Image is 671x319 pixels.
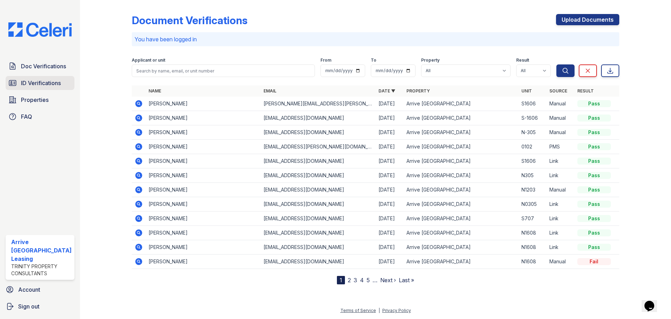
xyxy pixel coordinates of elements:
div: Fail [577,258,611,265]
a: 3 [354,277,357,284]
div: Pass [577,115,611,122]
a: Result [577,88,594,93]
span: Sign out [18,302,39,311]
td: [DATE] [376,154,404,168]
a: Property [406,88,430,93]
a: Terms of Service [340,308,376,313]
td: [DATE] [376,168,404,183]
div: Pass [577,215,611,222]
td: 0102 [519,140,547,154]
td: Arrive [GEOGRAPHIC_DATA] [404,140,519,154]
a: Upload Documents [556,14,619,25]
td: N1203 [519,183,547,197]
td: S1606 [519,97,547,111]
td: PMS [547,140,575,154]
div: Pass [577,129,611,136]
td: Link [547,197,575,211]
a: Account [3,283,77,297]
td: [PERSON_NAME] [146,111,261,125]
td: [DATE] [376,97,404,111]
td: [PERSON_NAME] [146,226,261,240]
td: Manual [547,111,575,125]
a: Sign out [3,299,77,313]
td: Arrive [GEOGRAPHIC_DATA] [404,125,519,140]
td: Link [547,211,575,226]
span: Doc Verifications [21,62,66,70]
a: 2 [348,277,351,284]
td: Manual [547,125,575,140]
div: Pass [577,201,611,208]
label: To [371,57,376,63]
div: Pass [577,172,611,179]
a: ID Verifications [6,76,74,90]
div: 1 [337,276,345,284]
td: N1608 [519,226,547,240]
label: From [320,57,331,63]
a: Privacy Policy [382,308,411,313]
td: [DATE] [376,211,404,226]
td: N1608 [519,240,547,255]
td: [DATE] [376,111,404,125]
td: [EMAIL_ADDRESS][DOMAIN_NAME] [261,125,376,140]
td: N0305 [519,197,547,211]
td: [EMAIL_ADDRESS][DOMAIN_NAME] [261,183,376,197]
td: Arrive [GEOGRAPHIC_DATA] [404,197,519,211]
td: S707 [519,211,547,226]
td: Arrive [GEOGRAPHIC_DATA] [404,255,519,269]
td: Manual [547,183,575,197]
label: Result [516,57,529,63]
a: Unit [521,88,532,93]
a: FAQ [6,110,74,124]
p: You have been logged in [135,35,616,43]
div: Pass [577,229,611,236]
td: S1606 [519,154,547,168]
a: Properties [6,93,74,107]
td: [EMAIL_ADDRESS][DOMAIN_NAME] [261,240,376,255]
td: [PERSON_NAME] [146,97,261,111]
td: Arrive [GEOGRAPHIC_DATA] [404,226,519,240]
td: [PERSON_NAME] [146,183,261,197]
a: Doc Verifications [6,59,74,73]
td: Arrive [GEOGRAPHIC_DATA] [404,240,519,255]
a: Email [264,88,276,93]
td: Manual [547,255,575,269]
span: FAQ [21,112,32,121]
a: Next › [380,277,396,284]
td: N1608 [519,255,547,269]
td: [PERSON_NAME] [146,240,261,255]
td: [EMAIL_ADDRESS][PERSON_NAME][DOMAIN_NAME] [261,140,376,154]
td: Manual [547,97,575,111]
td: N-305 [519,125,547,140]
td: Link [547,154,575,168]
div: Pass [577,100,611,107]
td: [PERSON_NAME] [146,125,261,140]
td: [PERSON_NAME] [146,154,261,168]
td: [EMAIL_ADDRESS][DOMAIN_NAME] [261,111,376,125]
label: Applicant or unit [132,57,165,63]
div: Trinity Property Consultants [11,263,72,277]
td: [DATE] [376,125,404,140]
td: Link [547,226,575,240]
span: ID Verifications [21,79,61,87]
td: Arrive [GEOGRAPHIC_DATA] [404,154,519,168]
td: [PERSON_NAME] [146,255,261,269]
a: 4 [360,277,364,284]
a: Source [549,88,567,93]
a: 5 [367,277,370,284]
td: [DATE] [376,183,404,197]
td: [PERSON_NAME] [146,197,261,211]
td: [DATE] [376,240,404,255]
img: CE_Logo_Blue-a8612792a0a2168367f1c8372b55b34899dd931a85d93a1a3d3e32e68fde9ad4.png [3,22,77,37]
a: Last » [399,277,414,284]
td: [DATE] [376,226,404,240]
td: [PERSON_NAME] [146,168,261,183]
td: Arrive [GEOGRAPHIC_DATA] [404,183,519,197]
td: Arrive [GEOGRAPHIC_DATA] [404,97,519,111]
div: Pass [577,158,611,165]
td: [EMAIL_ADDRESS][DOMAIN_NAME] [261,211,376,226]
td: Link [547,240,575,255]
span: Account [18,285,40,294]
td: S-1606 [519,111,547,125]
td: [PERSON_NAME] [146,211,261,226]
